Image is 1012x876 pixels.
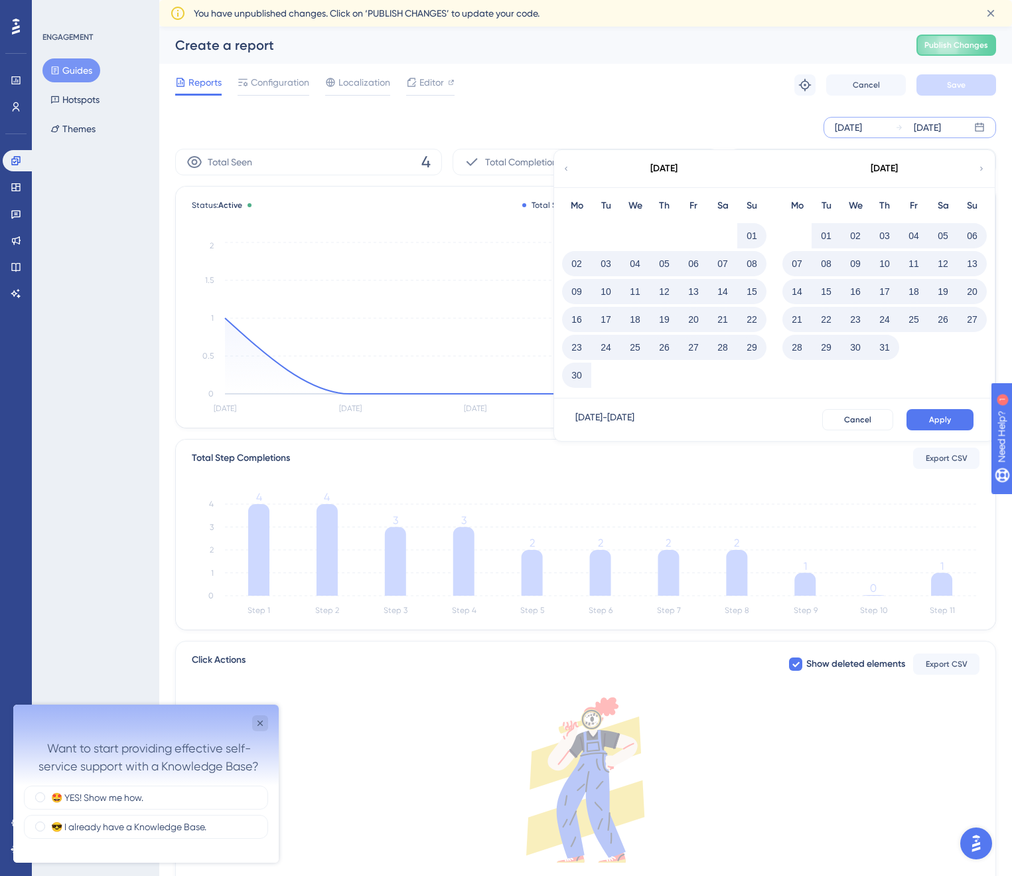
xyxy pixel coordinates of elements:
[916,74,996,96] button: Save
[932,280,954,303] button: 19
[208,154,252,170] span: Total Seen
[192,652,246,676] span: Click Actions
[711,252,734,275] button: 07
[485,154,557,170] span: Total Completion
[650,161,678,177] div: [DATE]
[214,404,236,413] tspan: [DATE]
[42,58,100,82] button: Guides
[666,537,671,549] tspan: 2
[452,606,476,615] tspan: Step 4
[42,88,108,112] button: Hotspots
[653,308,676,331] button: 19
[835,120,862,135] div: [DATE]
[932,252,954,275] button: 12
[961,252,983,275] button: 13
[565,336,588,359] button: 23
[741,280,763,303] button: 15
[873,252,896,275] button: 10
[657,606,681,615] tspan: Step 7
[205,276,214,285] tspan: 1.5
[708,198,737,214] div: Sa
[947,80,966,90] span: Save
[175,36,883,54] div: Create a report
[248,606,270,615] tspan: Step 1
[844,280,867,303] button: 16
[192,450,290,466] div: Total Step Completions
[956,824,996,863] iframe: UserGuiding AI Assistant Launcher
[870,198,899,214] div: Th
[815,252,837,275] button: 08
[589,606,613,615] tspan: Step 6
[461,514,467,527] tspan: 3
[903,308,925,331] button: 25
[42,117,104,141] button: Themes
[844,252,867,275] button: 09
[928,198,958,214] div: Sa
[903,224,925,247] button: 04
[903,280,925,303] button: 18
[826,74,906,96] button: Cancel
[786,252,808,275] button: 07
[961,308,983,331] button: 27
[530,537,535,549] tspan: 2
[624,252,646,275] button: 04
[218,201,242,210] span: Active
[653,252,676,275] button: 05
[737,198,766,214] div: Su
[591,198,620,214] div: Tu
[520,606,544,615] tspan: Step 5
[815,308,837,331] button: 22
[924,40,988,50] span: Publish Changes
[786,336,808,359] button: 28
[873,336,896,359] button: 31
[192,200,242,211] span: Status:
[575,409,634,430] div: [DATE] - [DATE]
[873,308,896,331] button: 24
[565,280,588,303] button: 09
[899,198,928,214] div: Fr
[853,80,880,90] span: Cancel
[794,606,818,615] tspan: Step 9
[31,3,83,19] span: Need Help?
[815,224,837,247] button: 01
[598,537,603,549] tspan: 2
[653,280,676,303] button: 12
[711,308,734,331] button: 21
[209,499,214,509] tspan: 4
[682,308,705,331] button: 20
[653,336,676,359] button: 26
[464,404,486,413] tspan: [DATE]
[786,308,808,331] button: 21
[961,224,983,247] button: 06
[929,414,951,425] span: Apply
[734,537,739,549] tspan: 2
[595,308,617,331] button: 17
[913,654,979,675] button: Export CSV
[804,560,807,572] tspan: 1
[624,336,646,359] button: 25
[903,252,925,275] button: 11
[595,336,617,359] button: 24
[188,74,222,90] span: Reports
[650,198,679,214] div: Th
[741,336,763,359] button: 29
[822,409,893,430] button: Cancel
[522,200,571,211] div: Total Seen
[812,198,841,214] div: Tu
[682,280,705,303] button: 13
[251,74,309,90] span: Configuration
[42,32,93,43] div: ENGAGEMENT
[916,35,996,56] button: Publish Changes
[741,224,763,247] button: 01
[870,582,877,594] tspan: 0
[679,198,708,214] div: Fr
[741,308,763,331] button: 22
[256,491,262,503] tspan: 4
